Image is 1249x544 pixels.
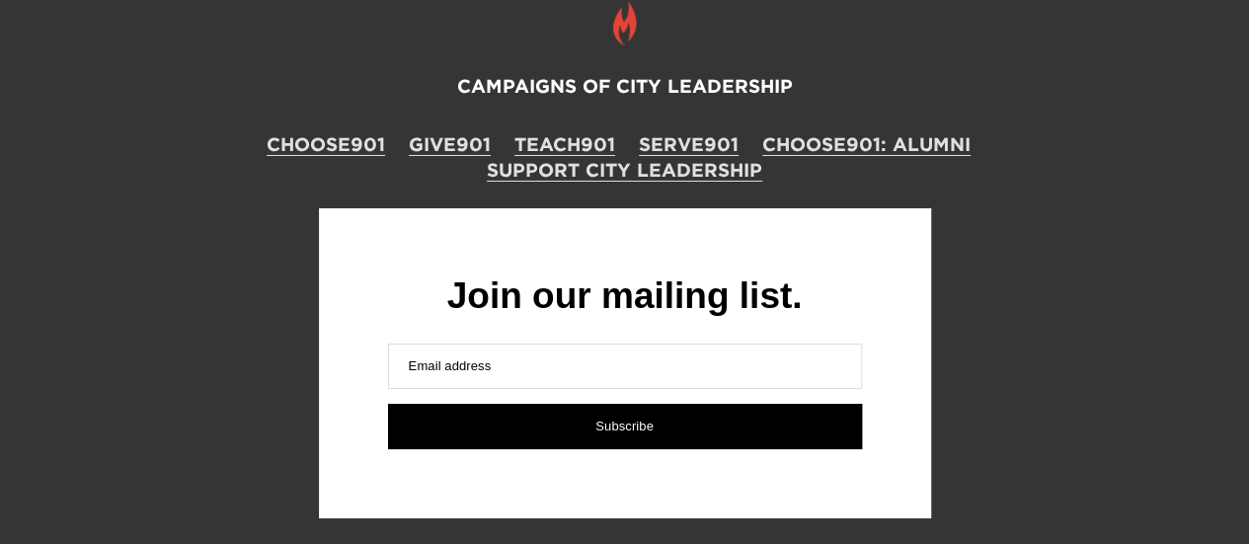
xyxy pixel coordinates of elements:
span: l address [438,358,492,373]
a: SERVE901 [639,131,739,157]
button: Subscribe [388,404,862,449]
a: CHOOSE901 [267,131,385,157]
a: CHOOSE901: ALUMNI [762,131,971,157]
span: Emai [409,358,438,373]
a: TEACH901 [514,131,615,157]
a: GIVE901 [409,131,491,157]
h4: CAMPAIGNS OF CITY LEADERSHIP [50,73,1200,99]
span: Subscribe [595,419,654,433]
div: Join our mailing list. [388,277,862,314]
a: Support City Leadership [487,157,762,183]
